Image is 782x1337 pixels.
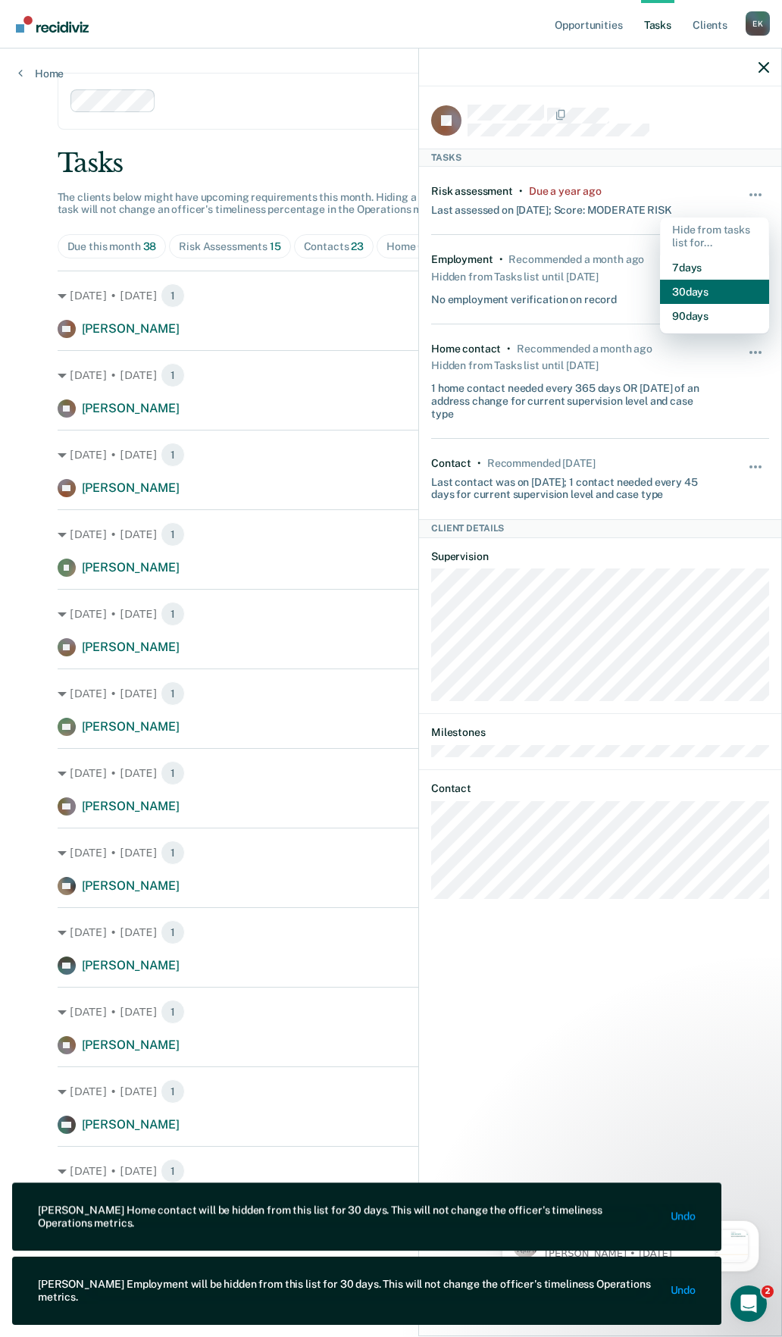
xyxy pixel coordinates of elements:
[508,253,644,266] div: Recommended a month ago
[517,343,652,355] div: Recommended a month ago
[34,44,58,68] img: Profile image for Kim
[431,726,769,739] dt: Milestones
[82,1038,180,1052] span: [PERSON_NAME]
[431,287,617,306] div: No employment verification on record
[67,240,157,253] div: Due this month
[431,376,713,420] div: 1 home contact needed every 365 days OR [DATE] of an address change for current supervision level...
[671,1285,696,1298] button: Undo
[161,522,185,546] span: 1
[82,1117,180,1132] span: [PERSON_NAME]
[730,1285,767,1322] iframe: Intercom live chat
[38,1278,658,1304] div: [PERSON_NAME] Employment will be hidden from this list for 30 days. This will not change the offi...
[58,522,725,546] div: [DATE] • [DATE]
[431,470,713,502] div: Last contact was on [DATE]; 1 contact needed every 45 days for current supervision level and case...
[161,1159,185,1183] span: 1
[161,363,185,387] span: 1
[66,57,230,70] p: Message from Kim, sent 1w ago
[431,185,513,198] div: Risk assessment
[82,481,180,495] span: [PERSON_NAME]
[431,457,471,470] div: Contact
[419,519,781,537] div: Client Details
[58,841,725,865] div: [DATE] • [DATE]
[671,1210,696,1223] button: Undo
[660,280,769,304] button: 30 days
[18,67,64,80] a: Home
[143,240,157,252] span: 38
[161,283,185,308] span: 1
[179,240,280,253] div: Risk Assessments
[431,343,501,355] div: Home contact
[58,681,725,706] div: [DATE] • [DATE]
[82,799,180,813] span: [PERSON_NAME]
[351,240,364,252] span: 23
[660,304,769,328] button: 90 days
[529,185,602,198] div: Due a year ago
[746,11,770,36] button: Profile dropdown button
[58,1000,725,1024] div: [DATE] • [DATE]
[431,198,672,217] div: Last assessed on [DATE]; Score: MODERATE RISK
[660,255,769,280] button: 7 days
[762,1285,774,1298] span: 2
[487,457,595,470] div: Recommended in 17 days
[82,958,180,972] span: [PERSON_NAME]
[746,11,770,36] div: E K
[58,363,725,387] div: [DATE] • [DATE]
[507,343,511,355] div: •
[660,218,769,255] div: Hide from tasks list for...
[82,878,180,893] span: [PERSON_NAME]
[58,148,725,179] div: Tasks
[431,782,769,795] dt: Contact
[58,1159,725,1183] div: [DATE] • [DATE]
[82,321,180,336] span: [PERSON_NAME]
[58,920,725,944] div: [DATE] • [DATE]
[161,1000,185,1024] span: 1
[82,560,180,575] span: [PERSON_NAME]
[58,602,725,626] div: [DATE] • [DATE]
[82,640,180,654] span: [PERSON_NAME]
[58,761,725,785] div: [DATE] • [DATE]
[82,719,180,734] span: [PERSON_NAME]
[161,602,185,626] span: 1
[66,42,230,57] p: Hi [PERSON_NAME], We are so excited to announce a brand new feature: AI case note search! 📣 Findi...
[431,355,599,376] div: Hidden from Tasks list until [DATE]
[304,240,364,253] div: Contacts
[477,457,481,470] div: •
[58,191,454,216] span: The clients below might have upcoming requirements this month. Hiding a below task will not chang...
[161,1079,185,1104] span: 1
[161,761,185,785] span: 1
[499,253,503,266] div: •
[386,240,477,253] div: Home Contacts
[161,920,185,944] span: 1
[161,841,185,865] span: 1
[58,1079,725,1104] div: [DATE] • [DATE]
[161,443,185,467] span: 1
[431,266,599,287] div: Hidden from Tasks list until [DATE]
[58,443,725,467] div: [DATE] • [DATE]
[38,1204,658,1230] div: [PERSON_NAME] Home contact will be hidden from this list for 30 days. This will not change the of...
[270,240,281,252] span: 15
[431,253,493,266] div: Employment
[16,16,89,33] img: Recidiviz
[431,550,769,563] dt: Supervision
[58,283,725,308] div: [DATE] • [DATE]
[82,401,180,415] span: [PERSON_NAME]
[419,149,781,167] div: Tasks
[23,30,280,82] div: message notification from Kim, 1w ago. Hi Kali, We are so excited to announce a brand new feature...
[161,681,185,706] span: 1
[519,185,523,198] div: •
